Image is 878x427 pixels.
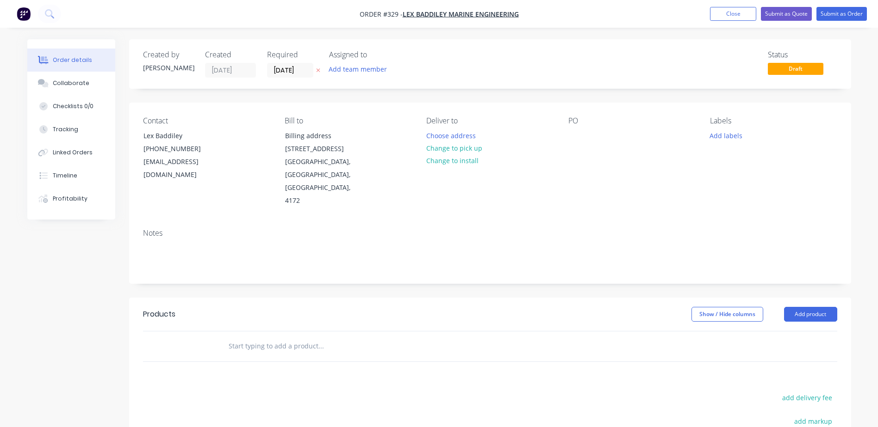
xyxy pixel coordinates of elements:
[143,155,220,181] div: [EMAIL_ADDRESS][DOMAIN_NAME]
[53,125,78,134] div: Tracking
[27,141,115,164] button: Linked Orders
[27,118,115,141] button: Tracking
[285,129,362,155] div: Billing address [STREET_ADDRESS]
[53,148,93,157] div: Linked Orders
[143,50,194,59] div: Created by
[53,171,77,180] div: Timeline
[228,337,413,355] input: Start typing to add a product...
[285,155,362,207] div: [GEOGRAPHIC_DATA], [GEOGRAPHIC_DATA], [GEOGRAPHIC_DATA], 4172
[143,229,837,238] div: Notes
[267,50,318,59] div: Required
[426,116,553,125] div: Deliver to
[768,63,823,74] span: Draft
[324,63,392,75] button: Add team member
[27,187,115,210] button: Profitability
[136,129,228,182] div: Lex Baddiley[PHONE_NUMBER][EMAIL_ADDRESS][DOMAIN_NAME]
[53,56,92,64] div: Order details
[27,49,115,72] button: Order details
[143,63,194,73] div: [PERSON_NAME]
[421,154,483,167] button: Change to install
[421,129,480,141] button: Choose address
[710,116,837,125] div: Labels
[761,7,812,21] button: Submit as Quote
[277,129,370,207] div: Billing address [STREET_ADDRESS][GEOGRAPHIC_DATA], [GEOGRAPHIC_DATA], [GEOGRAPHIC_DATA], 4172
[53,195,87,203] div: Profitability
[816,7,867,21] button: Submit as Order
[705,129,747,141] button: Add labels
[53,79,89,87] div: Collaborate
[53,102,93,110] div: Checklists 0/0
[27,72,115,95] button: Collaborate
[27,95,115,118] button: Checklists 0/0
[143,142,220,155] div: [PHONE_NUMBER]
[768,50,837,59] div: Status
[17,7,31,21] img: Factory
[285,116,411,125] div: Bill to
[568,116,695,125] div: PO
[421,142,487,154] button: Change to pick up
[710,7,756,21] button: Close
[329,50,422,59] div: Assigned to
[143,309,175,320] div: Products
[205,50,256,59] div: Created
[691,307,763,322] button: Show / Hide columns
[27,164,115,187] button: Timeline
[360,10,403,18] span: Order #329 -
[784,307,837,322] button: Add product
[329,63,392,75] button: Add team member
[143,116,270,125] div: Contact
[778,391,837,404] button: add delivery fee
[143,129,220,142] div: Lex Baddiley
[403,10,519,18] a: Lex Baddiley Marine Engineering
